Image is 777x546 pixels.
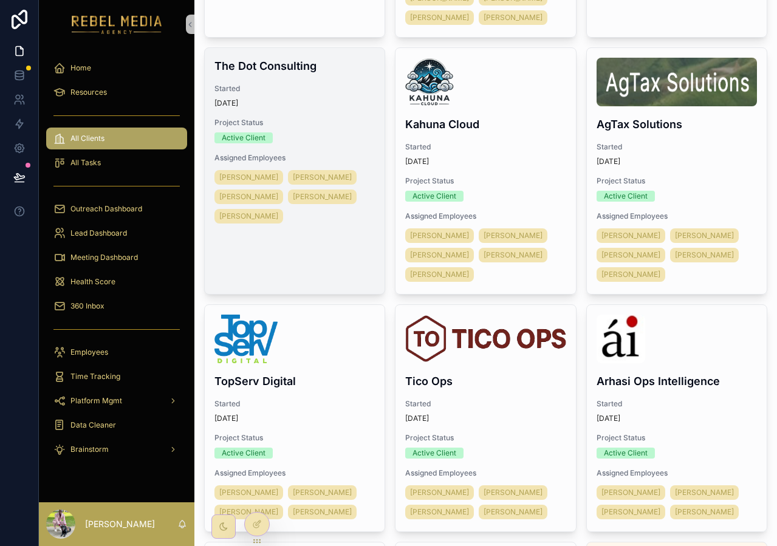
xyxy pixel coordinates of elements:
h4: The Dot Consulting [214,58,375,74]
a: Health Score [46,271,187,293]
span: [PERSON_NAME] [601,488,660,497]
a: [PERSON_NAME] [479,485,547,500]
span: Health Score [70,277,115,287]
a: Outreach Dashboard [46,198,187,220]
span: Started [214,399,375,409]
span: Assigned Employees [597,468,757,478]
span: [PERSON_NAME] [219,211,278,221]
a: Lead Dashboard [46,222,187,244]
a: [PERSON_NAME] [597,505,665,519]
span: Project Status [405,176,566,186]
span: [PERSON_NAME] [601,507,660,517]
a: All Clients [46,128,187,149]
p: [DATE] [214,98,238,108]
a: [PERSON_NAME] [670,248,739,262]
span: [PERSON_NAME] [410,250,469,260]
p: [DATE] [405,414,429,423]
a: [PERSON_NAME] [214,505,283,519]
span: [PERSON_NAME] [410,13,469,22]
a: [PERSON_NAME] [479,228,547,243]
span: [PERSON_NAME] [601,250,660,260]
a: [PERSON_NAME] [214,170,283,185]
span: [PERSON_NAME] [675,231,734,241]
span: [PERSON_NAME] [484,231,543,241]
a: The Dot ConsultingStarted[DATE]Project StatusActive ClientAssigned Employees[PERSON_NAME][PERSON_... [204,47,385,295]
a: 67044636c3080c5f296a6057_Primary-Logo---Blue-&-Green-p-2600.pngTopServ DigitalStarted[DATE]Projec... [204,304,385,532]
div: Active Client [604,448,648,459]
a: [PERSON_NAME] [479,505,547,519]
span: [PERSON_NAME] [219,507,278,517]
a: Brainstorm [46,439,187,460]
p: [DATE] [597,157,620,166]
span: Started [597,399,757,409]
span: [PERSON_NAME] [293,172,352,182]
a: [PERSON_NAME] [405,228,474,243]
span: [PERSON_NAME] [601,231,660,241]
span: Outreach Dashboard [70,204,142,214]
span: Time Tracking [70,372,120,381]
span: [PERSON_NAME] [410,507,469,517]
a: [PERSON_NAME] [597,267,665,282]
a: [PERSON_NAME] [288,189,357,204]
span: [PERSON_NAME] [410,270,469,279]
p: [DATE] [597,414,620,423]
span: Lead Dashboard [70,228,127,238]
a: Screenshot-2025-08-16-at-6.31.22-PM.pngAgTax SolutionsStarted[DATE]Project StatusActive ClientAss... [586,47,767,295]
h4: AgTax Solutions [597,116,757,132]
span: Assigned Employees [214,468,375,478]
a: [PERSON_NAME] [479,10,547,25]
div: scrollable content [39,49,194,476]
span: Project Status [214,118,375,128]
span: [PERSON_NAME] [293,507,352,517]
span: [PERSON_NAME] [675,507,734,517]
div: Active Client [412,448,456,459]
span: Meeting Dashboard [70,253,138,262]
span: Home [70,63,91,73]
div: Active Client [604,191,648,202]
span: All Tasks [70,158,101,168]
span: All Clients [70,134,104,143]
a: [PERSON_NAME] [214,485,283,500]
img: tico-ops-logo.png.webp [405,315,566,363]
span: Assigned Employees [405,468,566,478]
a: [PERSON_NAME] [405,10,474,25]
span: Resources [70,87,107,97]
span: Started [405,399,566,409]
div: Active Client [222,132,265,143]
span: [PERSON_NAME] [293,488,352,497]
a: 06f80397.pngKahuna CloudStarted[DATE]Project StatusActive ClientAssigned Employees[PERSON_NAME][P... [395,47,576,295]
h4: Arhasi Ops Intelligence [597,373,757,389]
span: Platform Mgmt [70,396,122,406]
span: [PERSON_NAME] [675,488,734,497]
a: [PERSON_NAME] [405,248,474,262]
span: Started [214,84,375,94]
a: [PERSON_NAME] [405,267,474,282]
span: Started [405,142,566,152]
a: Resources [46,81,187,103]
a: [PERSON_NAME] [479,248,547,262]
span: Project Status [597,176,757,186]
span: [PERSON_NAME] [219,192,278,202]
a: 360 Inbox [46,295,187,317]
a: Meeting Dashboard [46,247,187,268]
span: Employees [70,347,108,357]
span: [PERSON_NAME] [410,488,469,497]
span: [PERSON_NAME] [410,231,469,241]
a: [PERSON_NAME] [597,485,665,500]
a: Home [46,57,187,79]
a: [PERSON_NAME] [288,505,357,519]
a: [PERSON_NAME] [670,505,739,519]
a: [PERSON_NAME] [288,485,357,500]
span: Assigned Employees [214,153,375,163]
a: [PERSON_NAME] [597,248,665,262]
h4: TopServ Digital [214,373,375,389]
span: Brainstorm [70,445,109,454]
a: Time Tracking [46,366,187,387]
a: Platform Mgmt [46,390,187,412]
a: [PERSON_NAME] [405,505,474,519]
a: [PERSON_NAME] [597,228,665,243]
a: Data Cleaner [46,414,187,436]
h4: Kahuna Cloud [405,116,566,132]
div: Active Client [412,191,456,202]
span: Started [597,142,757,152]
